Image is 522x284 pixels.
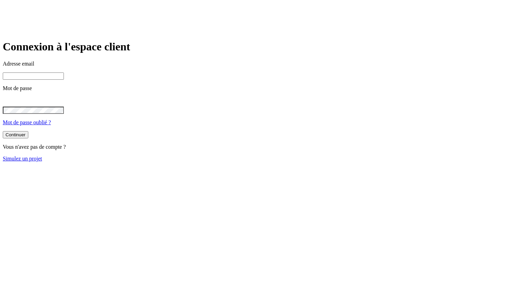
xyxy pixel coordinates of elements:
p: Vous n'avez pas de compte ? [3,144,519,150]
button: Continuer [3,131,28,138]
a: Mot de passe oublié ? [3,119,51,125]
p: Adresse email [3,61,519,67]
h1: Connexion à l'espace client [3,40,519,53]
a: Simulez un projet [3,156,42,161]
div: Continuer [6,132,26,137]
p: Mot de passe [3,85,519,91]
